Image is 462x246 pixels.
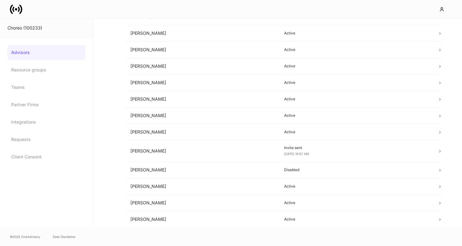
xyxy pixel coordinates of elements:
[284,80,428,85] p: Active
[125,162,279,178] td: [PERSON_NAME]
[125,140,279,162] td: [PERSON_NAME]
[284,200,428,205] p: Active
[7,97,85,112] a: Partner Firms
[284,152,309,156] span: [DATE] 10:57 AM
[7,132,85,147] a: Requests
[7,115,85,130] a: Integrations
[125,42,279,58] td: [PERSON_NAME]
[284,130,428,134] p: Active
[7,45,85,60] a: Advisors
[125,58,279,75] td: [PERSON_NAME]
[284,97,428,102] p: Active
[284,113,428,118] p: Active
[7,25,85,31] div: Choreo (100233)
[284,184,428,189] p: Active
[125,211,279,228] td: [PERSON_NAME]
[53,234,76,239] a: Data Disclaimer
[125,25,279,42] td: [PERSON_NAME]
[125,124,279,140] td: [PERSON_NAME]
[10,234,40,239] span: © 2025 OneAdvisory
[7,149,85,164] a: Client Consent
[125,91,279,107] td: [PERSON_NAME]
[7,80,85,95] a: Teams
[284,217,428,222] p: Active
[284,64,428,69] p: Active
[284,47,428,52] p: Active
[7,62,85,77] a: Resource groups
[125,75,279,91] td: [PERSON_NAME]
[125,178,279,195] td: [PERSON_NAME]
[284,145,428,150] p: Invite sent
[284,31,428,36] p: Active
[125,107,279,124] td: [PERSON_NAME]
[125,195,279,211] td: [PERSON_NAME]
[284,167,428,172] p: Disabled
